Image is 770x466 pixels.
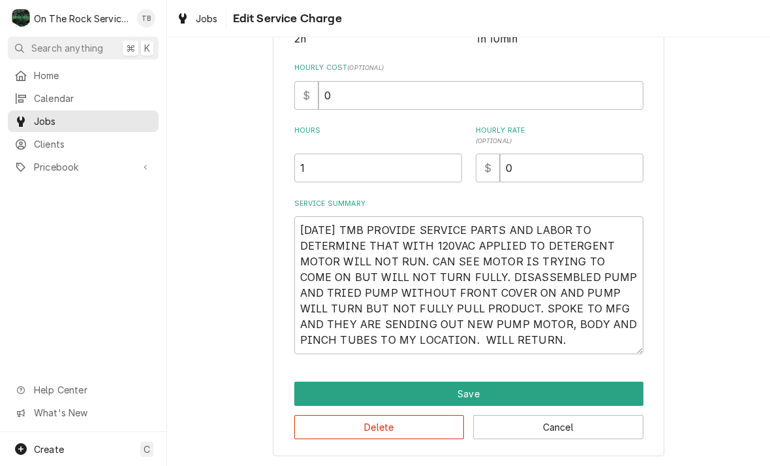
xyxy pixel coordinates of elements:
[137,9,155,27] div: Todd Brady's Avatar
[34,114,152,128] span: Jobs
[8,65,159,86] a: Home
[34,69,152,82] span: Home
[171,8,223,29] a: Jobs
[294,415,465,439] button: Delete
[294,63,643,73] label: Hourly Cost
[12,9,30,27] div: O
[294,199,643,354] div: Service Summary
[476,125,643,146] label: Hourly Rate
[8,133,159,155] a: Clients
[294,382,643,439] div: Button Group
[8,110,159,132] a: Jobs
[476,33,517,45] span: 1h 10min
[144,41,150,55] span: K
[476,31,643,47] span: Total Time Logged
[294,63,643,109] div: Hourly Cost
[347,64,384,71] span: ( optional )
[473,415,643,439] button: Cancel
[294,33,306,45] span: 2h
[34,160,132,174] span: Pricebook
[294,382,643,406] div: Button Group Row
[12,9,30,27] div: On The Rock Services's Avatar
[34,383,151,397] span: Help Center
[294,382,643,406] button: Save
[34,137,152,151] span: Clients
[34,12,130,25] div: On The Rock Services
[294,406,643,439] div: Button Group Row
[476,137,512,144] span: ( optional )
[294,81,318,110] div: $
[294,199,643,209] label: Service Summary
[8,156,159,178] a: Go to Pricebook
[34,444,64,455] span: Create
[144,442,150,456] span: C
[137,9,155,27] div: TB
[31,41,103,55] span: Search anything
[8,88,159,109] a: Calendar
[34,406,151,420] span: What's New
[476,125,643,182] div: [object Object]
[8,37,159,59] button: Search anything⌘K
[476,154,500,182] div: $
[294,125,462,146] label: Hours
[196,12,218,25] span: Jobs
[34,92,152,105] span: Calendar
[8,402,159,424] a: Go to What's New
[8,379,159,401] a: Go to Help Center
[294,31,462,47] span: Est. Job Duration
[294,125,462,182] div: [object Object]
[126,41,135,55] span: ⌘
[294,216,643,354] textarea: [DATE] TMB PROVIDE SERVICE PARTS AND LABOR TO DETERMINE THAT WITH 120VAC APPLIED TO DETERGENT MOT...
[229,10,342,27] span: Edit Service Charge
